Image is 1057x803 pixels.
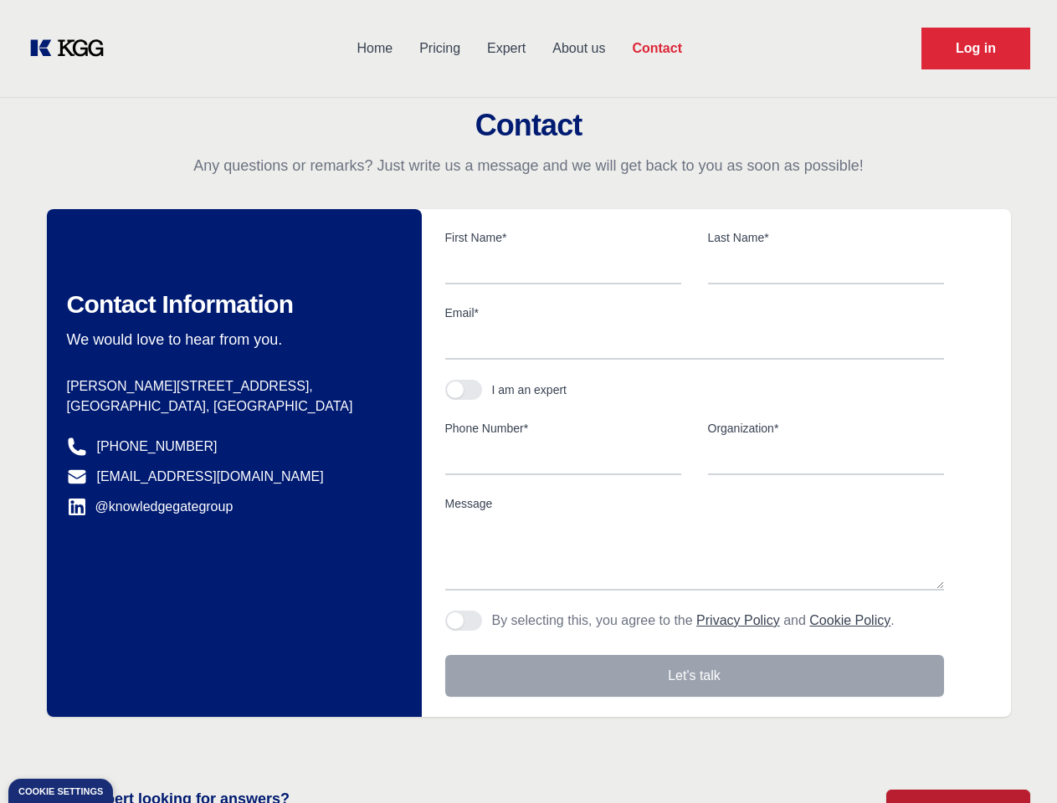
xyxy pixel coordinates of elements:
button: Let's talk [445,655,944,697]
a: About us [539,27,618,70]
label: First Name* [445,229,681,246]
a: [EMAIL_ADDRESS][DOMAIN_NAME] [97,467,324,487]
p: [GEOGRAPHIC_DATA], [GEOGRAPHIC_DATA] [67,396,395,417]
div: Cookie settings [18,787,103,796]
a: Pricing [406,27,474,70]
h2: Contact [20,109,1037,142]
p: Any questions or remarks? Just write us a message and we will get back to you as soon as possible! [20,156,1037,176]
a: Privacy Policy [696,613,780,627]
h2: Contact Information [67,289,395,320]
iframe: Chat Widget [973,723,1057,803]
label: Organization* [708,420,944,437]
label: Email* [445,304,944,321]
a: Request Demo [921,28,1030,69]
a: @knowledgegategroup [67,497,233,517]
label: Last Name* [708,229,944,246]
a: Expert [474,27,539,70]
a: Cookie Policy [809,613,890,627]
label: Phone Number* [445,420,681,437]
p: We would love to hear from you. [67,330,395,350]
a: Contact [618,27,695,70]
div: I am an expert [492,381,567,398]
p: By selecting this, you agree to the and . [492,611,895,631]
a: [PHONE_NUMBER] [97,437,218,457]
a: KOL Knowledge Platform: Talk to Key External Experts (KEE) [27,35,117,62]
a: Home [343,27,406,70]
p: [PERSON_NAME][STREET_ADDRESS], [67,376,395,396]
label: Message [445,495,944,512]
